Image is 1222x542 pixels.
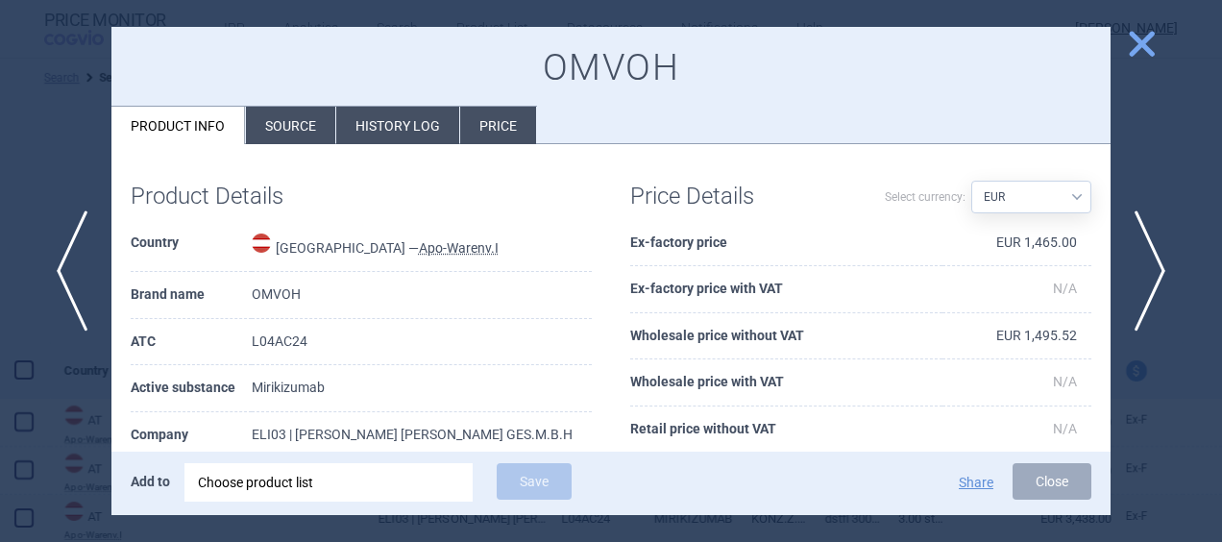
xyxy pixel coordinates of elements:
[1053,374,1077,389] span: N/A
[246,107,335,144] li: Source
[131,365,252,412] th: Active substance
[942,220,1091,267] td: EUR 1,465.00
[959,476,993,489] button: Share
[630,313,942,360] th: Wholesale price without VAT
[131,319,252,366] th: ATC
[419,240,499,256] abbr: Apo-Warenv.I — Apothekerverlag Warenverzeichnis. Online database developed by the Österreichische...
[336,107,459,144] li: History log
[131,463,170,500] p: Add to
[252,319,592,366] td: L04AC24
[630,359,942,406] th: Wholesale price with VAT
[252,220,592,273] td: [GEOGRAPHIC_DATA] —
[885,181,965,213] label: Select currency:
[1053,421,1077,436] span: N/A
[131,220,252,273] th: Country
[460,107,536,144] li: Price
[198,463,459,502] div: Choose product list
[630,266,942,313] th: Ex-factory price with VAT
[131,46,1091,90] h1: OMVOH
[131,183,361,210] h1: Product Details
[497,463,572,500] button: Save
[630,220,942,267] th: Ex-factory price
[111,107,245,144] li: Product info
[942,313,1091,360] td: EUR 1,495.52
[184,463,473,502] div: Choose product list
[131,272,252,319] th: Brand name
[252,365,592,412] td: Mirikizumab
[252,272,592,319] td: OMVOH
[131,412,252,459] th: Company
[630,183,861,210] h1: Price Details
[630,406,942,454] th: Retail price without VAT
[252,234,271,253] img: Austria
[252,412,592,459] td: ELI03 | [PERSON_NAME] [PERSON_NAME] GES.M.B.H
[1013,463,1091,500] button: Close
[1053,281,1077,296] span: N/A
